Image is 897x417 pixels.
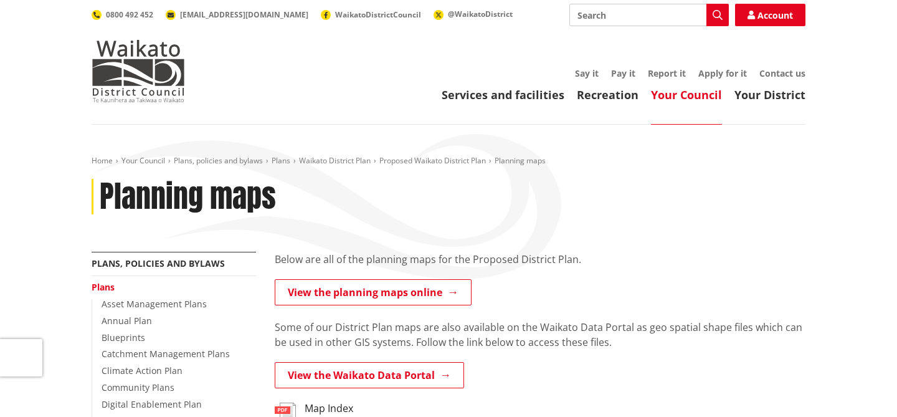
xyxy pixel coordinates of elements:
[275,279,472,305] a: View the planning maps online
[651,87,722,102] a: Your Council
[92,281,115,293] a: Plans
[442,87,564,102] a: Services and facilities
[102,332,145,343] a: Blueprints
[299,155,371,166] a: Waikato District Plan
[92,9,153,20] a: 0800 492 452
[611,67,635,79] a: Pay it
[92,155,113,166] a: Home
[102,398,202,410] a: Digital Enablement Plan
[321,9,421,20] a: WaikatoDistrictCouncil
[92,40,185,102] img: Waikato District Council - Te Kaunihera aa Takiwaa o Waikato
[92,156,805,166] nav: breadcrumb
[759,67,805,79] a: Contact us
[735,4,805,26] a: Account
[106,9,153,20] span: 0800 492 452
[434,9,513,19] a: @WaikatoDistrict
[102,348,230,360] a: Catchment Management Plans
[448,9,513,19] span: @WaikatoDistrict
[734,87,805,102] a: Your District
[575,67,599,79] a: Say it
[92,257,225,269] a: Plans, policies and bylaws
[275,320,805,350] p: Some of our District Plan maps are also available on the Waikato Data Portal as geo spatial shape...
[166,9,308,20] a: [EMAIL_ADDRESS][DOMAIN_NAME]
[577,87,638,102] a: Recreation
[275,362,464,388] a: View the Waikato Data Portal
[569,4,729,26] input: Search input
[495,155,546,166] span: Planning maps
[121,155,165,166] a: Your Council
[275,252,805,267] p: Below are all of the planning maps for the Proposed District Plan.
[379,155,486,166] a: Proposed Waikato District Plan
[102,381,174,393] a: Community Plans
[305,403,392,415] h3: Map Index
[102,365,183,376] a: Climate Action Plan
[174,155,263,166] a: Plans, policies and bylaws
[102,298,207,310] a: Asset Management Plans
[180,9,308,20] span: [EMAIL_ADDRESS][DOMAIN_NAME]
[272,155,290,166] a: Plans
[335,9,421,20] span: WaikatoDistrictCouncil
[698,67,747,79] a: Apply for it
[648,67,686,79] a: Report it
[100,179,276,215] h1: Planning maps
[102,315,152,327] a: Annual Plan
